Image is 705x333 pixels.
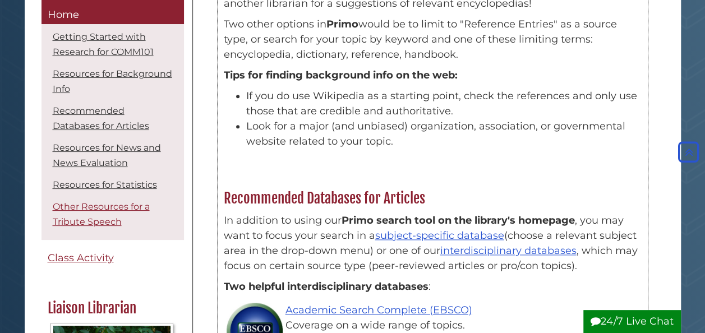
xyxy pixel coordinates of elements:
a: Academic Search Complete (EBSCO) [285,304,472,316]
span: Home [48,8,79,21]
a: Other Resources for a Tribute Speech [53,202,150,228]
p: : [224,279,642,294]
strong: Tips for finding background info on the web: [224,69,458,81]
a: subject-specific database [375,229,504,242]
button: 24/7 Live Chat [583,310,681,333]
a: Resources for News and News Evaluation [53,143,161,169]
strong: Two helpful interdisciplinary databases [224,280,428,293]
a: Getting Started with Research for COMM101 [53,32,154,58]
p: In addition to using our , you may want to focus your search in a (choose a relevant subject area... [224,213,642,274]
span: Class Activity [48,252,114,265]
h2: Liaison Librarian [42,299,182,317]
li: If you do use Wikipedia as a starting point, check the references and only use those that are cre... [246,89,642,119]
p: Two other options in would be to limit to "Reference Entries" as a source type, or search for you... [224,17,642,62]
a: Resources for Statistics [53,180,157,191]
b: Primo search tool on the library's homepage [342,214,575,226]
a: Recommended Databases for Articles [53,106,149,132]
a: Back to Top [675,146,702,159]
strong: Primo [326,18,358,30]
a: interdisciplinary databases [440,244,577,257]
h2: Recommended Databases for Articles [218,189,647,207]
div: Coverage on a wide range of topics. [235,318,642,333]
a: Class Activity [42,246,184,271]
li: Look for a major (and unbiased) organization, association, or governmental website related to you... [246,119,642,149]
a: Resources for Background Info [53,69,172,95]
